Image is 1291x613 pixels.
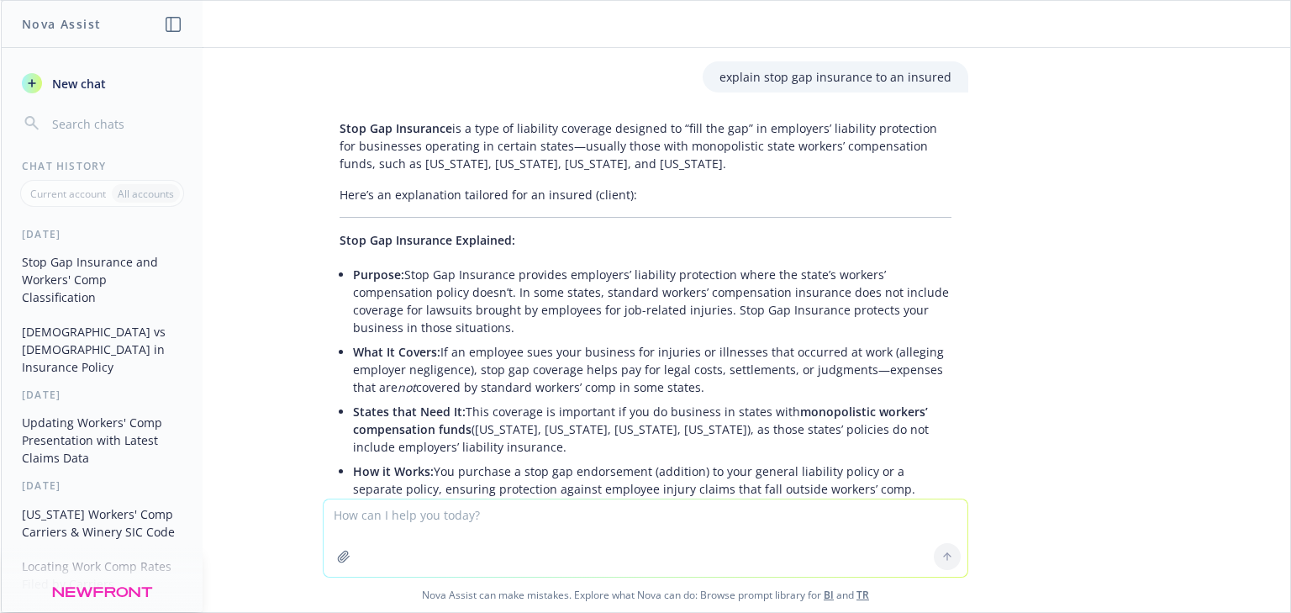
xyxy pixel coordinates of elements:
em: not [398,379,416,395]
button: New chat [15,68,189,98]
p: If an employee sues your business for injuries or illnesses that occurred at work (alleging emplo... [353,343,951,396]
span: New chat [49,75,106,92]
p: You purchase a stop gap endorsement (addition) to your general liability policy or a separate pol... [353,462,951,498]
p: is a type of liability coverage designed to “fill the gap” in employers’ liability protection for... [340,119,951,172]
button: Updating Workers' Comp Presentation with Latest Claims Data [15,409,189,472]
span: Nova Assist can make mistakes. Explore what Nova can do: Browse prompt library for and [8,578,1283,612]
p: Here’s an explanation tailored for an insured (client): [340,186,951,203]
h1: Nova Assist [22,15,101,33]
span: Stop Gap Insurance Explained: [340,232,515,248]
div: [DATE] [2,478,203,493]
div: [DATE] [2,227,203,241]
p: This coverage is important if you do business in states with ([US_STATE], [US_STATE], [US_STATE],... [353,403,951,456]
p: All accounts [118,187,174,201]
p: explain stop gap insurance to an insured [719,68,951,86]
button: [US_STATE] Workers' Comp Carriers & Winery SIC Code [15,500,189,546]
button: Locating Work Comp Rates Filed by Carriers [15,552,189,598]
div: Chat History [2,159,203,173]
span: Purpose: [353,267,404,283]
span: Stop Gap Insurance [340,120,452,136]
p: Stop Gap Insurance provides employers’ liability protection where the state’s workers’ compensati... [353,266,951,336]
button: [DEMOGRAPHIC_DATA] vs [DEMOGRAPHIC_DATA] in Insurance Policy [15,318,189,381]
a: TR [856,588,869,602]
input: Search chats [49,112,182,135]
a: BI [824,588,834,602]
span: What It Covers: [353,344,440,360]
span: How it Works: [353,463,434,479]
div: [DATE] [2,388,203,402]
p: Current account [30,187,106,201]
span: States that Need It: [353,404,466,420]
button: Stop Gap Insurance and Workers' Comp Classification [15,248,189,311]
